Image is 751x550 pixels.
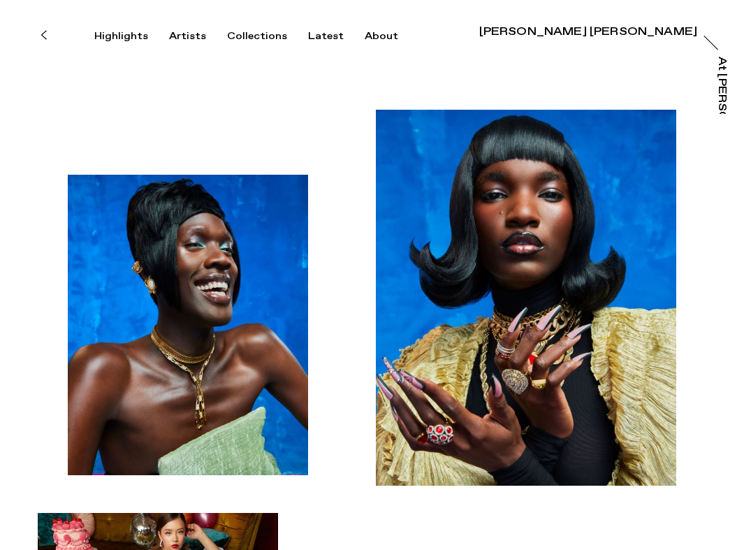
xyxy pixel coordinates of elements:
button: Artists [169,30,227,43]
a: At [PERSON_NAME] [713,57,727,114]
div: Artists [169,30,206,43]
div: Highlights [94,30,148,43]
div: Collections [227,30,287,43]
button: Latest [308,30,365,43]
a: [PERSON_NAME] [PERSON_NAME] [479,27,697,41]
div: About [365,30,398,43]
button: Collections [227,30,308,43]
button: Highlights [94,30,169,43]
div: Latest [308,30,344,43]
button: About [365,30,419,43]
div: At [PERSON_NAME] [716,57,727,182]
